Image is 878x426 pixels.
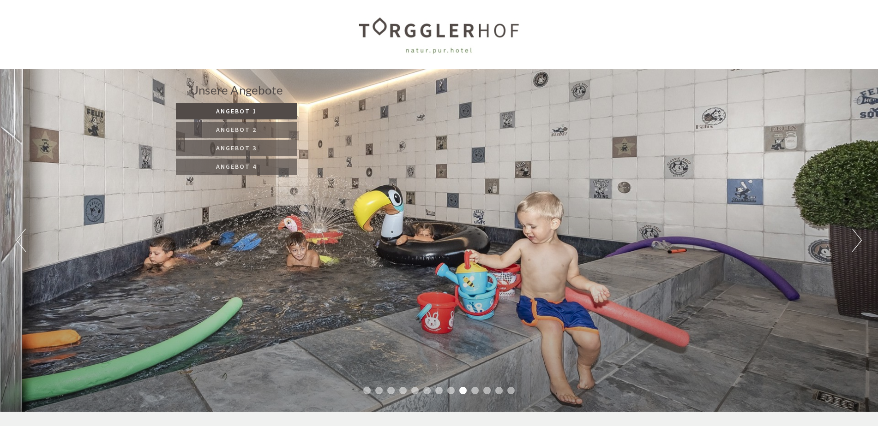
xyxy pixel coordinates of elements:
[852,229,862,252] button: Next
[16,229,26,252] button: Previous
[176,82,297,99] div: Unsere Angebote
[216,162,257,171] span: Angebot 4
[216,107,257,115] span: Angebot 1
[216,125,257,134] span: Angebot 2
[216,144,257,152] span: Angebot 3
